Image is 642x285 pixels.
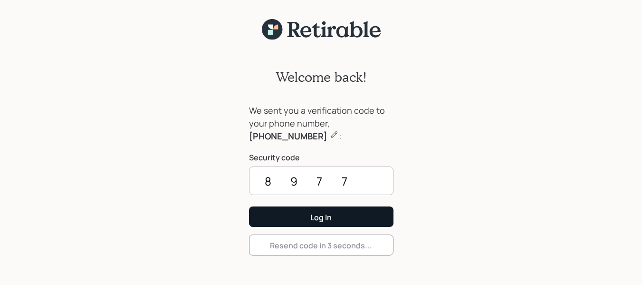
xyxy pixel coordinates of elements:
[249,206,393,227] button: Log In
[276,69,367,85] h2: Welcome back!
[249,130,327,142] b: [PHONE_NUMBER]
[270,240,372,251] div: Resend code in 3 seconds...
[249,167,393,195] input: ••••
[249,152,393,163] label: Security code
[249,235,393,255] button: Resend code in 3 seconds...
[249,104,393,143] div: We sent you a verification code to your phone number, :
[310,212,332,223] div: Log In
